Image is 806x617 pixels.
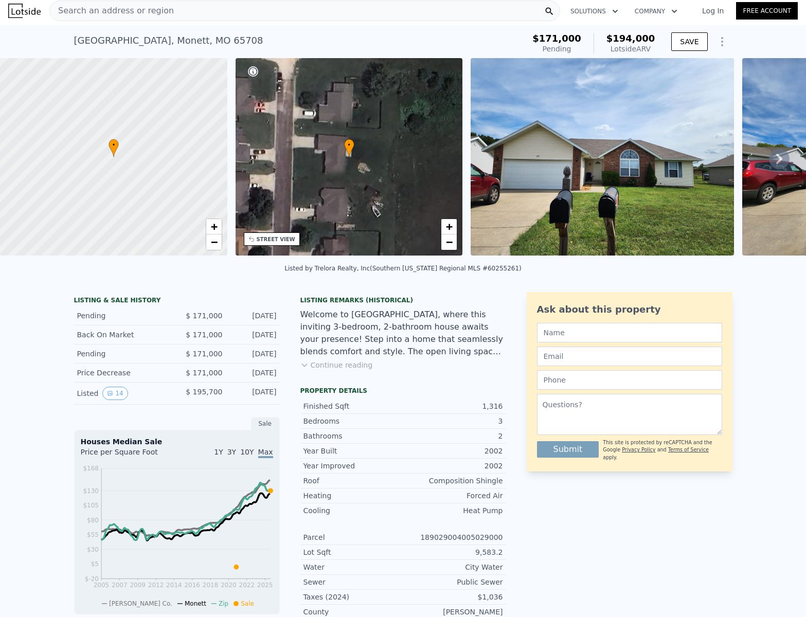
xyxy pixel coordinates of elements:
[206,219,222,234] a: Zoom in
[81,437,273,447] div: Houses Median Sale
[403,491,503,501] div: Forced Air
[606,33,655,44] span: $194,000
[300,387,506,395] div: Property details
[403,476,503,486] div: Composition Shingle
[83,487,99,495] tspan: $130
[532,44,581,54] div: Pending
[186,369,222,377] span: $ 171,000
[257,582,273,589] tspan: 2025
[8,4,41,18] img: Lotside
[219,600,228,607] span: Zip
[186,312,222,320] span: $ 171,000
[83,465,99,472] tspan: $168
[87,517,99,524] tspan: $80
[231,311,277,321] div: [DATE]
[130,582,146,589] tspan: 2009
[344,140,354,150] span: •
[403,532,503,542] div: 189029004005029000
[74,296,280,306] div: LISTING & SALE HISTORY
[403,401,503,411] div: 1,316
[240,448,254,456] span: 10Y
[77,387,169,400] div: Listed
[300,360,373,370] button: Continue reading
[303,461,403,471] div: Year Improved
[77,311,169,321] div: Pending
[109,139,119,157] div: •
[109,140,119,150] span: •
[231,330,277,340] div: [DATE]
[231,387,277,400] div: [DATE]
[109,600,172,607] span: [PERSON_NAME] Co.
[668,447,709,452] a: Terms of Service
[622,447,655,452] a: Privacy Policy
[231,368,277,378] div: [DATE]
[403,592,503,602] div: $1,036
[239,582,255,589] tspan: 2022
[284,265,522,272] div: Listed by Trelora Realty, Inc (Southern [US_STATE] Regional MLS #60255261)
[446,220,453,233] span: +
[626,2,686,21] button: Company
[148,582,164,589] tspan: 2012
[403,562,503,572] div: City Water
[50,5,174,17] span: Search an address or region
[303,592,403,602] div: Taxes (2024)
[210,235,217,248] span: −
[83,502,99,509] tspan: $105
[441,234,457,250] a: Zoom out
[77,368,169,378] div: Price Decrease
[403,547,503,557] div: 9,583.2
[537,302,722,317] div: Ask about this property
[471,58,734,256] img: Sale: 135998195 Parcel: 62797927
[603,439,722,461] div: This site is protected by reCAPTCHA and the Google and apply.
[303,476,403,486] div: Roof
[87,546,99,553] tspan: $30
[303,607,403,617] div: County
[303,431,403,441] div: Bathrooms
[77,349,169,359] div: Pending
[403,446,503,456] div: 2002
[300,296,506,304] div: Listing Remarks (Historical)
[303,532,403,542] div: Parcel
[186,350,222,358] span: $ 171,000
[303,505,403,516] div: Cooling
[537,441,599,458] button: Submit
[537,323,722,342] input: Name
[214,448,223,456] span: 1Y
[184,582,200,589] tspan: 2016
[403,461,503,471] div: 2002
[257,235,295,243] div: STREET VIEW
[403,607,503,617] div: [PERSON_NAME]
[210,220,217,233] span: +
[712,31,732,52] button: Show Options
[74,33,263,48] div: [GEOGRAPHIC_DATA] , Monett , MO 65708
[77,330,169,340] div: Back On Market
[537,347,722,366] input: Email
[403,577,503,587] div: Public Sewer
[403,431,503,441] div: 2
[671,32,707,51] button: SAVE
[102,387,128,400] button: View historical data
[231,349,277,359] div: [DATE]
[532,33,581,44] span: $171,000
[690,6,736,16] a: Log In
[81,447,177,463] div: Price per Square Foot
[736,2,798,20] a: Free Account
[562,2,626,21] button: Solutions
[185,600,206,607] span: Monett
[202,582,218,589] tspan: 2018
[186,331,222,339] span: $ 171,000
[251,417,280,430] div: Sale
[303,491,403,501] div: Heating
[241,600,254,607] span: Sale
[403,505,503,516] div: Heat Pump
[206,234,222,250] a: Zoom out
[606,44,655,54] div: Lotside ARV
[446,235,453,248] span: −
[303,577,403,587] div: Sewer
[91,560,98,568] tspan: $5
[537,370,722,390] input: Phone
[112,582,128,589] tspan: 2007
[303,401,403,411] div: Finished Sqft
[93,582,109,589] tspan: 2005
[441,219,457,234] a: Zoom in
